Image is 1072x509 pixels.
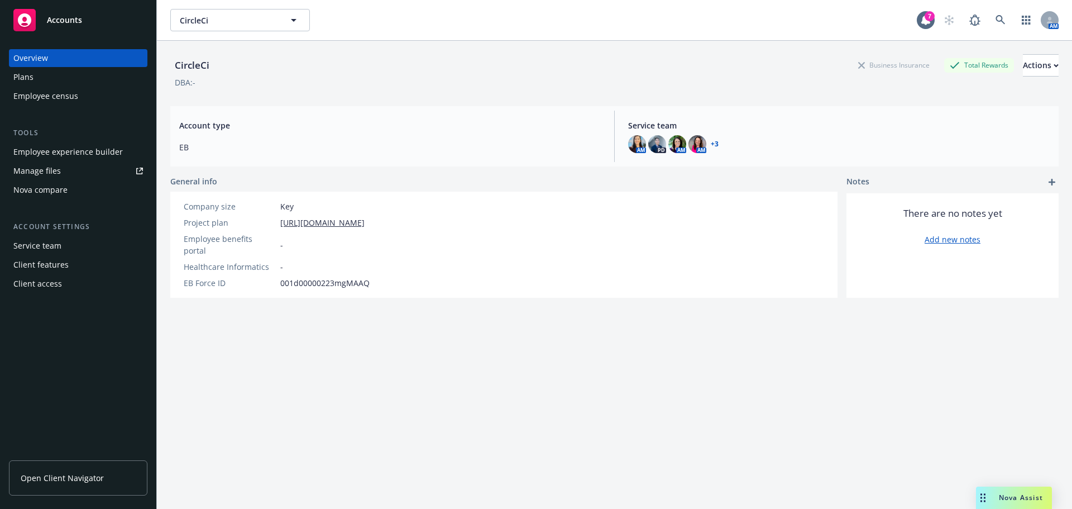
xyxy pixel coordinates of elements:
[13,87,78,105] div: Employee census
[9,143,147,161] a: Employee experience builder
[175,77,195,88] div: DBA: -
[846,175,869,189] span: Notes
[13,68,33,86] div: Plans
[944,58,1014,72] div: Total Rewards
[925,11,935,21] div: 7
[13,143,123,161] div: Employee experience builder
[9,221,147,232] div: Account settings
[976,487,990,509] div: Drag to move
[9,127,147,139] div: Tools
[179,120,601,131] span: Account type
[13,49,48,67] div: Overview
[648,135,666,153] img: photo
[13,181,68,199] div: Nova compare
[628,120,1050,131] span: Service team
[9,68,147,86] a: Plans
[13,275,62,293] div: Client access
[628,135,646,153] img: photo
[853,58,935,72] div: Business Insurance
[9,4,147,36] a: Accounts
[688,135,706,153] img: photo
[989,9,1012,31] a: Search
[938,9,960,31] a: Start snowing
[280,239,283,251] span: -
[170,175,217,187] span: General info
[13,256,69,274] div: Client features
[9,87,147,105] a: Employee census
[999,493,1043,502] span: Nova Assist
[280,201,294,212] span: Key
[170,9,310,31] button: CircleCi
[184,233,276,256] div: Employee benefits portal
[925,234,980,245] a: Add new notes
[9,275,147,293] a: Client access
[184,261,276,273] div: Healthcare Informatics
[184,217,276,229] div: Project plan
[976,487,1052,509] button: Nova Assist
[184,277,276,289] div: EB Force ID
[1023,55,1059,76] div: Actions
[9,181,147,199] a: Nova compare
[9,162,147,180] a: Manage files
[179,141,601,153] span: EB
[9,256,147,274] a: Client features
[964,9,986,31] a: Report a Bug
[1023,54,1059,77] button: Actions
[9,49,147,67] a: Overview
[47,16,82,25] span: Accounts
[668,135,686,153] img: photo
[1045,175,1059,189] a: add
[280,261,283,273] span: -
[280,277,370,289] span: 001d00000223mgMAAQ
[9,237,147,255] a: Service team
[1015,9,1037,31] a: Switch app
[903,207,1002,220] span: There are no notes yet
[21,472,104,484] span: Open Client Navigator
[180,15,276,26] span: CircleCi
[184,201,276,212] div: Company size
[711,141,719,148] a: +3
[13,237,61,255] div: Service team
[170,58,214,73] div: CircleCi
[280,217,365,229] a: [URL][DOMAIN_NAME]
[13,162,61,180] div: Manage files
